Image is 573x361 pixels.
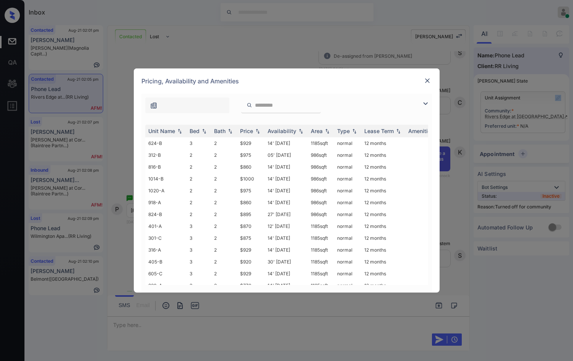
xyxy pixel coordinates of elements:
img: icon-zuma [247,102,252,109]
td: 2 [211,197,237,208]
td: 2 [187,161,211,173]
td: 14' [DATE] [265,232,308,244]
td: 301-C [145,232,187,244]
td: 14' [DATE] [265,197,308,208]
td: 2 [187,208,211,220]
td: $1000 [237,173,265,185]
td: 405-B [145,256,187,268]
img: sorting [254,128,261,134]
td: 1185 sqft [308,137,334,149]
td: normal [334,268,361,280]
td: 3 [187,244,211,256]
td: 05' [DATE] [265,149,308,161]
td: $860 [237,161,265,173]
img: sorting [200,128,208,134]
div: Unit Name [148,128,175,134]
td: 30' [DATE] [265,256,308,268]
td: 2 [211,280,237,291]
img: sorting [226,128,234,134]
td: 14' [DATE] [265,185,308,197]
td: $929 [237,268,265,280]
td: 824-B [145,208,187,220]
td: 14' [DATE] [265,173,308,185]
td: 2 [187,185,211,197]
td: normal [334,256,361,268]
td: 986 sqft [308,149,334,161]
td: 2 [211,137,237,149]
td: 2 [211,244,237,256]
td: normal [334,149,361,161]
td: 1185 sqft [308,232,334,244]
td: $975 [237,185,265,197]
img: sorting [323,128,331,134]
td: 3 [187,280,211,291]
td: 3 [187,268,211,280]
td: 12 months [361,208,405,220]
td: normal [334,280,361,291]
img: icon-zuma [421,99,430,108]
td: $860 [237,197,265,208]
td: 12 months [361,280,405,291]
td: 14' [DATE] [265,161,308,173]
td: 312-B [145,149,187,161]
td: 2 [211,185,237,197]
td: 2 [187,197,211,208]
td: 401-A [145,220,187,232]
td: 986 sqft [308,173,334,185]
td: normal [334,161,361,173]
td: $920 [237,256,265,268]
td: 12 months [361,197,405,208]
td: 12 months [361,149,405,161]
div: Price [240,128,253,134]
td: normal [334,244,361,256]
td: $975 [237,149,265,161]
td: 1014-B [145,173,187,185]
td: 3 [187,256,211,268]
td: $875 [237,232,265,244]
td: 27' [DATE] [265,208,308,220]
td: normal [334,137,361,149]
img: sorting [394,128,402,134]
td: 1185 sqft [308,220,334,232]
td: 2 [211,161,237,173]
td: 12 months [361,161,405,173]
td: $770 [237,280,265,291]
td: 12' [DATE] [265,220,308,232]
td: 986 sqft [308,197,334,208]
td: 2 [211,173,237,185]
td: 816-B [145,161,187,173]
td: 12 months [361,173,405,185]
td: 3 [187,137,211,149]
td: 12 months [361,137,405,149]
td: 2 [187,149,211,161]
td: $929 [237,137,265,149]
td: 1185 sqft [308,256,334,268]
img: sorting [297,128,305,134]
td: 3 [187,220,211,232]
td: 986 sqft [308,161,334,173]
td: 12 months [361,220,405,232]
td: 220-A [145,280,187,291]
td: 1185 sqft [308,268,334,280]
td: 624-B [145,137,187,149]
div: Bed [190,128,200,134]
td: 2 [211,220,237,232]
td: normal [334,232,361,244]
td: 2 [211,232,237,244]
td: 2 [211,149,237,161]
td: 918-A [145,197,187,208]
td: 12 months [361,232,405,244]
img: close [424,77,431,85]
td: normal [334,173,361,185]
td: 2 [211,268,237,280]
img: icon-zuma [150,102,157,109]
div: Pricing, Availability and Amenities [134,68,440,94]
div: Availability [268,128,296,134]
td: $895 [237,208,265,220]
td: 3 [187,232,211,244]
div: Amenities [408,128,434,134]
td: normal [334,185,361,197]
td: 316-A [145,244,187,256]
img: sorting [176,128,183,134]
td: 14' [DATE] [265,244,308,256]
